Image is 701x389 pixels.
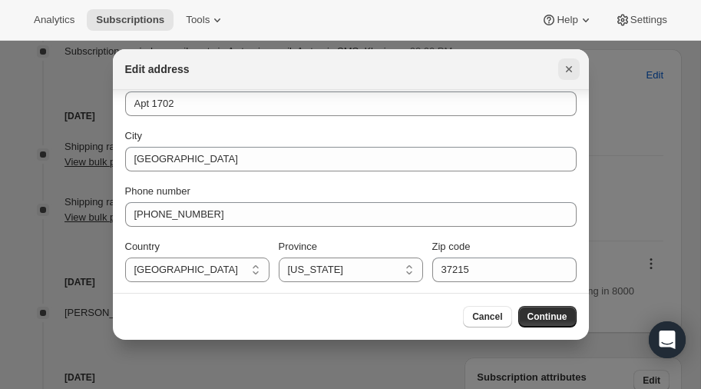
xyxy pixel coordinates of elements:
[125,62,190,77] h2: Edit address
[557,14,577,26] span: Help
[472,311,502,323] span: Cancel
[125,130,142,141] span: City
[649,321,686,358] div: Open Intercom Messenger
[606,9,676,31] button: Settings
[186,14,210,26] span: Tools
[25,9,84,31] button: Analytics
[96,14,164,26] span: Subscriptions
[532,9,602,31] button: Help
[432,241,471,252] span: Zip code
[518,306,577,327] button: Continue
[125,241,160,252] span: Country
[279,241,318,252] span: Province
[558,58,580,80] button: Close
[87,9,174,31] button: Subscriptions
[527,311,567,323] span: Continue
[630,14,667,26] span: Settings
[125,185,190,197] span: Phone number
[34,14,74,26] span: Analytics
[177,9,234,31] button: Tools
[463,306,511,327] button: Cancel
